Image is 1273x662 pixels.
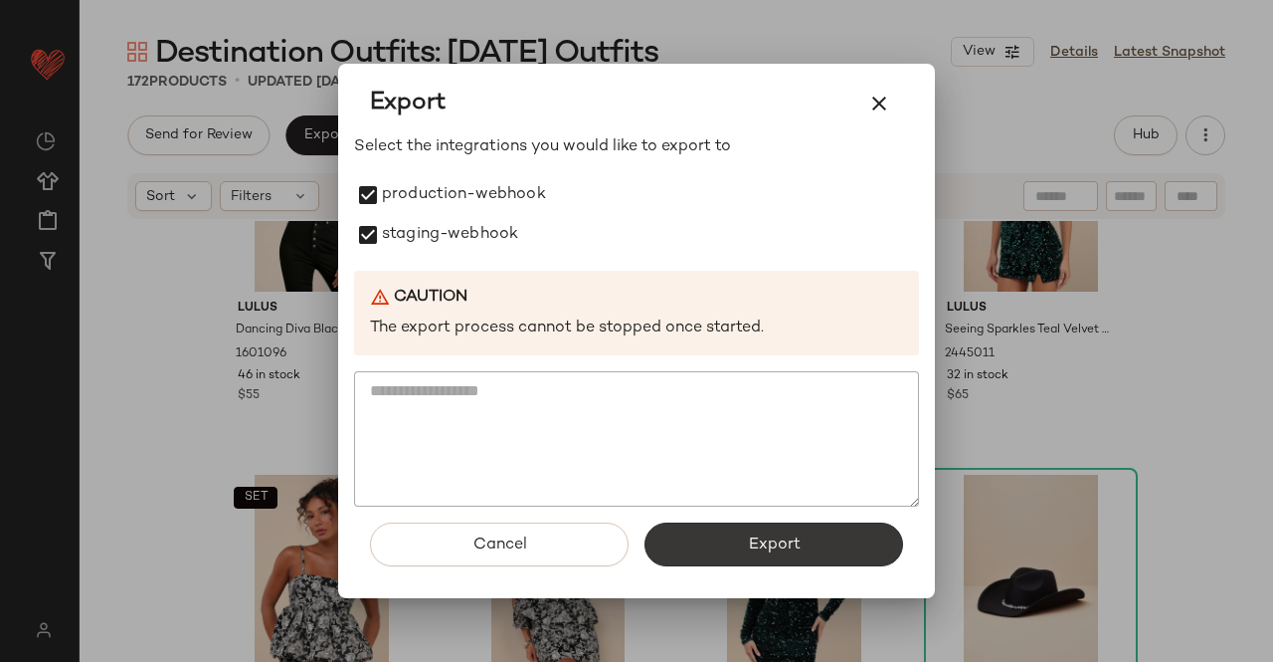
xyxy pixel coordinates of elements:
button: Cancel [370,523,629,566]
span: Cancel [471,536,526,554]
b: Caution [394,287,467,310]
span: Export [747,536,800,554]
label: staging-webhook [382,215,518,255]
label: production-webhook [382,175,546,215]
p: Select the integrations you would like to export to [354,135,919,159]
p: The export process cannot be stopped once started. [370,318,903,340]
button: Export [644,523,903,566]
span: Export [370,88,446,119]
